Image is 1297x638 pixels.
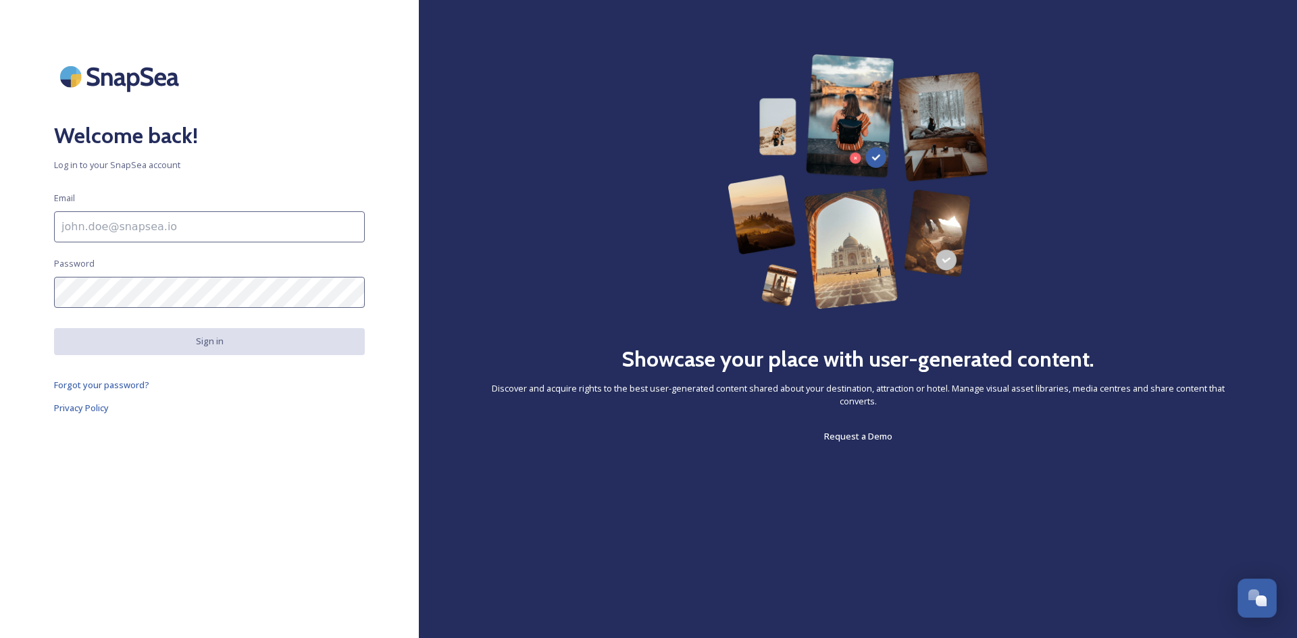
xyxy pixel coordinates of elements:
[54,54,189,99] img: SnapSea Logo
[54,119,365,152] h2: Welcome back!
[54,379,149,391] span: Forgot your password?
[728,54,988,309] img: 63b42ca75bacad526042e722_Group%20154-p-800.png
[1238,579,1277,618] button: Open Chat
[824,428,892,444] a: Request a Demo
[54,257,95,270] span: Password
[54,328,365,354] button: Sign in
[54,192,75,205] span: Email
[473,382,1243,408] span: Discover and acquire rights to the best user-generated content shared about your destination, att...
[54,400,365,416] a: Privacy Policy
[824,430,892,442] span: Request a Demo
[54,377,365,393] a: Forgot your password?
[54,211,365,242] input: john.doe@snapsea.io
[621,343,1094,375] h2: Showcase your place with user-generated content.
[54,402,109,414] span: Privacy Policy
[54,159,365,171] span: Log in to your SnapSea account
